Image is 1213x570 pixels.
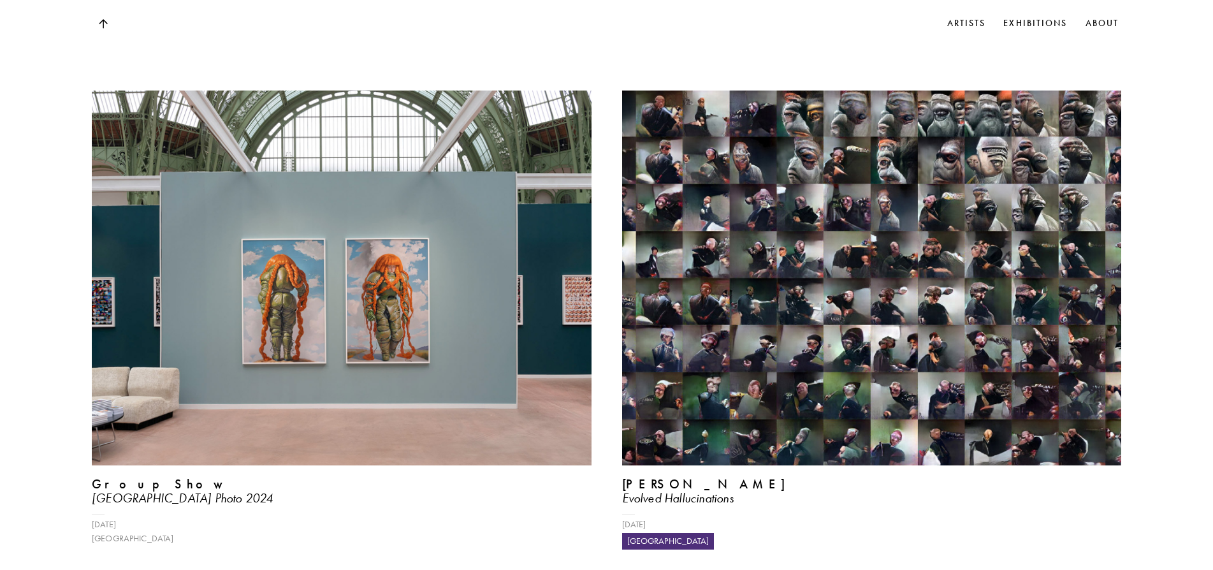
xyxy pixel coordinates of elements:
[92,532,592,546] div: [GEOGRAPHIC_DATA]
[945,14,989,33] a: Artists
[92,518,592,532] div: [DATE]
[622,518,1122,532] div: [DATE]
[92,490,273,506] i: [GEOGRAPHIC_DATA] Photo 2024
[1001,14,1070,33] a: Exhibitions
[98,19,107,29] img: Top
[622,91,1122,550] a: Exhibition Image[PERSON_NAME]Evolved Hallucinations[DATE][GEOGRAPHIC_DATA]
[92,91,592,465] img: Exhibition Image
[1083,14,1122,33] a: About
[622,533,714,550] div: [GEOGRAPHIC_DATA]
[622,91,1122,465] img: Exhibition Image
[92,91,592,546] a: Exhibition ImageGroup Show[GEOGRAPHIC_DATA] Photo 2024[DATE][GEOGRAPHIC_DATA]
[622,490,734,506] i: Evolved Hallucinations
[622,476,808,492] b: [PERSON_NAME]
[92,476,228,492] b: Group Show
